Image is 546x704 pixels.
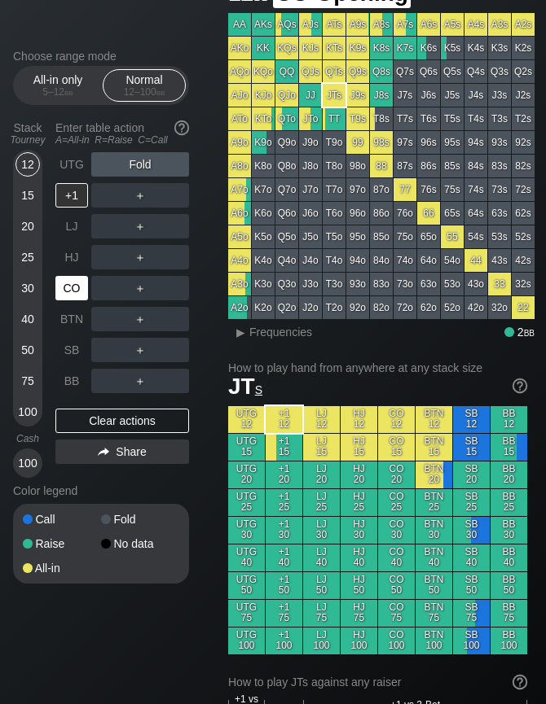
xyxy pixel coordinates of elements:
div: T5o [323,225,346,248]
div: CO 75 [378,600,415,627]
div: Call [23,514,101,525]
div: UTG 12 [228,406,265,433]
div: BTN 30 [416,517,452,544]
div: J9s [346,84,369,107]
div: J4s [465,84,487,107]
div: CO 50 [378,572,415,599]
div: T3o [323,273,346,295]
div: JTs [323,84,346,107]
div: ＋ [91,183,189,208]
div: CO 40 [378,544,415,571]
div: CO 20 [378,461,415,488]
div: ＋ [91,276,189,300]
div: A8s [370,13,393,36]
div: 55 [441,225,464,248]
div: LJ 30 [303,517,340,544]
div: KTo [252,107,275,130]
div: 77 [394,178,416,201]
div: ▸ [230,322,251,342]
div: J6o [299,202,322,225]
div: 42s [512,249,535,272]
div: 74o [394,249,416,272]
div: 92s [512,131,535,154]
div: AKo [228,37,251,59]
div: Q8o [275,155,298,177]
div: HJ 50 [341,572,377,599]
div: K3s [488,37,511,59]
div: HJ [55,245,88,269]
div: T6s [417,107,440,130]
span: Frequencies [249,326,312,339]
div: Raise [23,538,101,549]
div: J7s [394,84,416,107]
div: K2o [252,296,275,319]
div: AJo [228,84,251,107]
div: K5o [252,225,275,248]
div: 97s [394,131,416,154]
div: LJ 15 [303,434,340,461]
div: 74s [465,178,487,201]
div: K7o [252,178,275,201]
div: 93s [488,131,511,154]
div: +1 25 [266,489,302,516]
div: Q7o [275,178,298,201]
div: A6s [417,13,440,36]
div: 22 [512,296,535,319]
div: 84s [465,155,487,177]
div: 98o [346,155,369,177]
div: UTG 50 [228,572,265,599]
div: 88 [370,155,393,177]
div: 66 [417,202,440,225]
div: 2 [504,326,535,339]
div: Q6s [417,60,440,83]
div: UTG [55,152,88,177]
div: 50 [15,338,40,362]
div: AJs [299,13,322,36]
div: 64o [417,249,440,272]
span: JT [228,374,262,399]
div: 84o [370,249,393,272]
div: 15 [15,183,40,208]
div: T2s [512,107,535,130]
div: 76o [394,202,416,225]
div: A3o [228,273,251,295]
img: help.32db89a4.svg [173,119,191,137]
div: A6o [228,202,251,225]
div: KJs [299,37,322,59]
div: KQs [275,37,298,59]
div: +1 50 [266,572,302,599]
div: UTG 75 [228,600,265,627]
div: A9o [228,131,251,154]
div: Q8s [370,60,393,83]
div: +1 100 [266,627,302,654]
span: bb [156,86,165,98]
div: K8o [252,155,275,177]
div: T4o [323,249,346,272]
div: A5s [441,13,464,36]
div: A4s [465,13,487,36]
div: KK [252,37,275,59]
div: J5s [441,84,464,107]
div: 85o [370,225,393,248]
div: SB [55,338,88,362]
div: 86o [370,202,393,225]
div: UTG 100 [228,627,265,654]
div: 73o [394,273,416,295]
div: BB 75 [491,600,527,627]
div: HJ 15 [341,434,377,461]
div: Q7s [394,60,416,83]
div: K8s [370,37,393,59]
div: SB 30 [453,517,490,544]
div: Cash [7,433,49,444]
span: bb [64,86,73,98]
div: +1 12 [266,406,302,433]
div: 83s [488,155,511,177]
div: 64s [465,202,487,225]
div: 32o [488,296,511,319]
div: CO 25 [378,489,415,516]
div: KQo [252,60,275,83]
div: 65o [417,225,440,248]
img: help.32db89a4.svg [511,673,529,691]
h2: How to play hand from anywhere at any stack size [228,361,527,374]
div: BB 12 [491,406,527,433]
